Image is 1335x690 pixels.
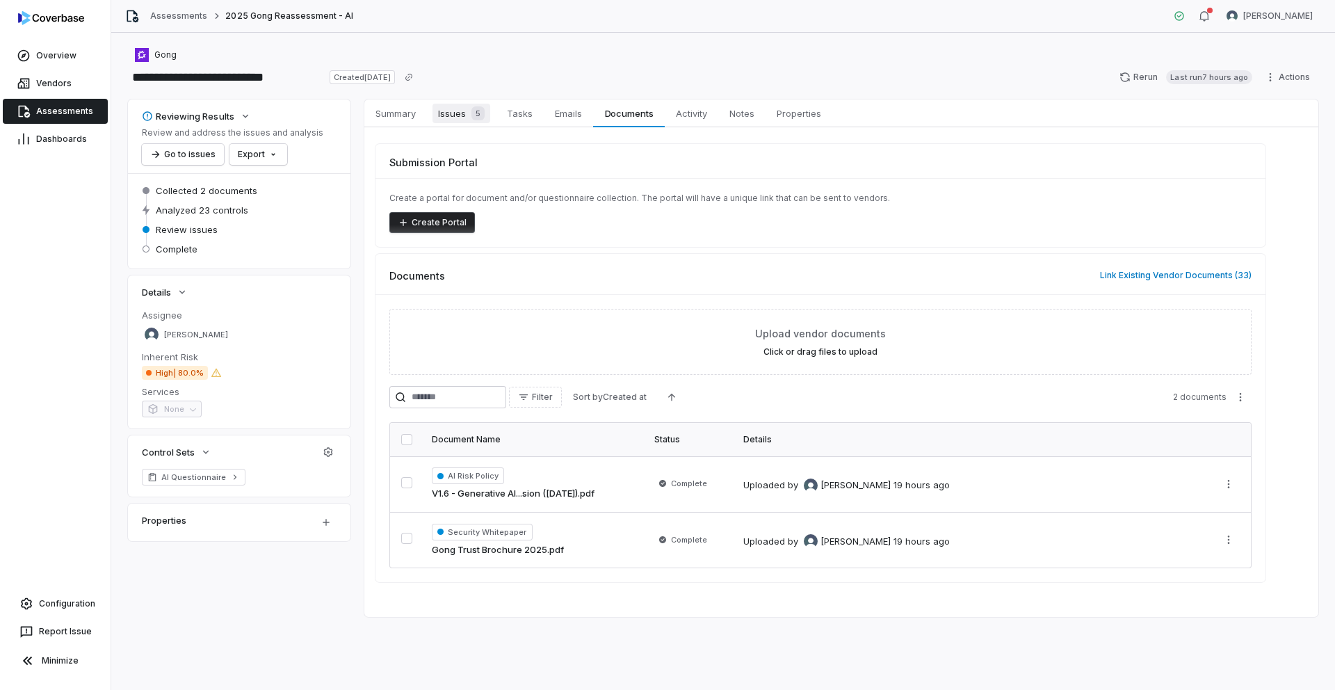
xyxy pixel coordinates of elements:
span: [PERSON_NAME] [820,535,891,549]
button: More actions [1217,474,1240,495]
span: Assessments [36,106,93,117]
img: Daniel Aranibar avatar [804,534,818,548]
div: Uploaded [743,479,950,492]
button: https://gong.io/Gong [131,42,181,67]
span: Emails [549,104,588,122]
p: Review and address the issues and analysis [142,127,323,138]
span: Dashboards [36,134,87,145]
span: AI Questionnaire [161,472,226,483]
img: Daniel Aranibar avatar [145,328,159,342]
img: Daniel Aranibar avatar [804,479,818,492]
button: Copy link [396,65,421,90]
span: Documents [599,104,659,122]
span: Vendors [36,78,72,89]
div: Details [743,434,1201,445]
button: Details [138,280,192,305]
span: Summary [370,104,421,122]
button: Export [229,144,287,165]
a: Assessments [3,99,108,124]
div: Status [654,434,727,445]
span: Last run 7 hours ago [1166,70,1252,84]
dt: Inherent Risk [142,351,337,363]
span: Notes [724,104,760,122]
span: Details [142,286,171,298]
button: Ascending [658,387,686,408]
span: Overview [36,50,76,61]
div: by [788,479,891,492]
img: Hammed Bakare avatar [1227,10,1238,22]
button: Minimize [6,647,105,675]
span: Submission Portal [389,155,478,170]
span: Security Whitepaper [432,524,533,540]
a: Gong Trust Brochure 2025.pdf [432,543,564,557]
span: Report Issue [39,626,92,637]
a: Assessments [150,10,207,22]
button: RerunLast run7 hours ago [1111,67,1261,88]
span: 2025 Gong Reassessment - AI [225,10,353,22]
button: Go to issues [142,144,224,165]
a: Overview [3,43,108,68]
svg: Ascending [666,392,677,403]
a: Configuration [6,591,105,616]
button: Sort byCreated at [565,387,655,408]
div: Document Name [432,434,638,445]
div: Reviewing Results [142,110,234,122]
button: Filter [509,387,562,408]
span: Filter [532,392,553,403]
img: logo-D7KZi-bG.svg [18,11,84,25]
span: Created [DATE] [330,70,395,84]
button: More actions [1229,387,1252,408]
button: Control Sets [138,440,216,465]
span: Tasks [501,104,538,122]
button: Link Existing Vendor Documents (33) [1096,261,1256,290]
div: by [788,534,891,548]
span: 2 documents [1173,392,1227,403]
span: Upload vendor documents [755,326,886,341]
span: Complete [156,243,197,255]
button: Reviewing Results [138,104,255,129]
span: Collected 2 documents [156,184,257,197]
span: Complete [671,534,707,545]
span: Activity [670,104,713,122]
span: [PERSON_NAME] [1243,10,1313,22]
span: Analyzed 23 controls [156,204,248,216]
dt: Assignee [142,309,337,321]
label: Click or drag files to upload [763,346,877,358]
span: Properties [771,104,827,122]
button: Actions [1261,67,1318,88]
span: Control Sets [142,446,195,458]
span: Review issues [156,223,218,236]
span: AI Risk Policy [432,467,504,484]
span: Documents [389,268,445,283]
span: Complete [671,478,707,489]
p: Create a portal for document and/or questionnaire collection. The portal will have a unique link ... [389,193,1252,204]
span: 5 [471,106,485,120]
span: Minimize [42,655,79,666]
div: 19 hours ago [893,535,950,549]
button: Create Portal [389,212,475,233]
span: [PERSON_NAME] [164,330,228,340]
span: Configuration [39,598,95,609]
a: Dashboards [3,127,108,152]
span: Gong [154,49,177,61]
button: Hammed Bakare avatar[PERSON_NAME] [1218,6,1321,26]
a: V1.6 - Generative AI...sion ([DATE]).pdf [432,487,594,501]
span: High | 80.0% [142,366,208,380]
span: Issues [432,104,490,123]
button: Report Issue [6,619,105,644]
span: [PERSON_NAME] [820,479,891,492]
div: Uploaded [743,534,950,548]
button: More actions [1217,529,1240,550]
a: AI Questionnaire [142,469,245,486]
div: 19 hours ago [893,479,950,492]
a: Vendors [3,71,108,96]
dt: Services [142,385,337,398]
